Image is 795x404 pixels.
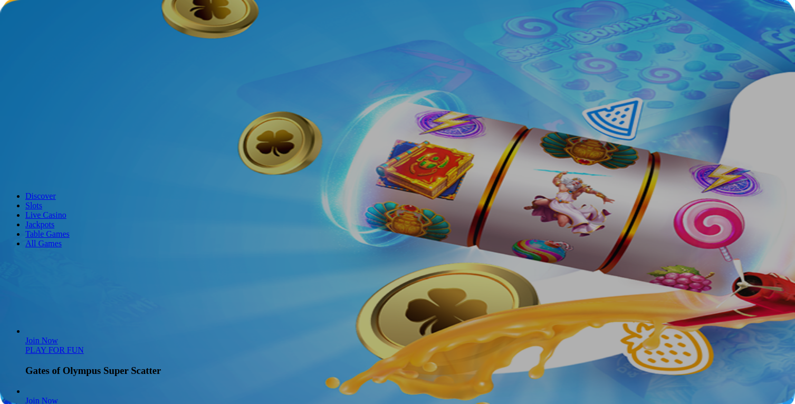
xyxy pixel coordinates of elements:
[25,336,58,345] a: Gates of Olympus Super Scatter
[25,201,42,210] span: Slots
[25,239,62,248] span: All Games
[4,174,791,268] header: Lobby
[4,174,791,248] nav: Lobby
[25,229,70,238] span: Table Games
[25,191,56,200] span: Discover
[25,365,791,377] h3: Gates of Olympus Super Scatter
[25,210,66,219] span: Live Casino
[25,220,54,229] span: Jackpots
[25,345,84,354] a: Gates of Olympus Super Scatter
[25,336,58,345] span: Join Now
[25,326,791,377] article: Gates of Olympus Super Scatter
